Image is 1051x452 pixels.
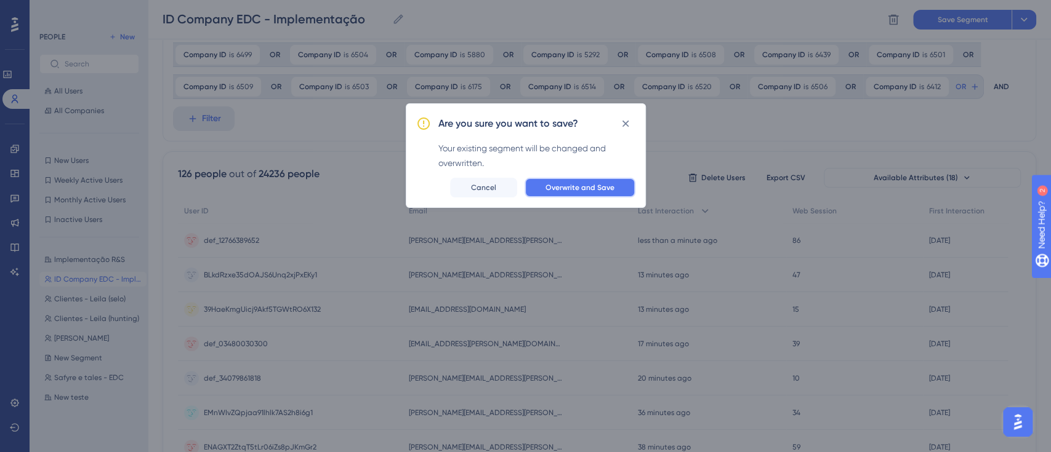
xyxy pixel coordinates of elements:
span: Cancel [471,183,496,192]
span: Overwrite and Save [546,183,614,192]
div: Your existing segment will be changed and overwritten. [438,141,635,170]
div: 2 [86,6,89,16]
h2: Are you sure you want to save? [438,116,578,131]
span: Need Help? [29,3,77,18]
iframe: UserGuiding AI Assistant Launcher [999,403,1036,440]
